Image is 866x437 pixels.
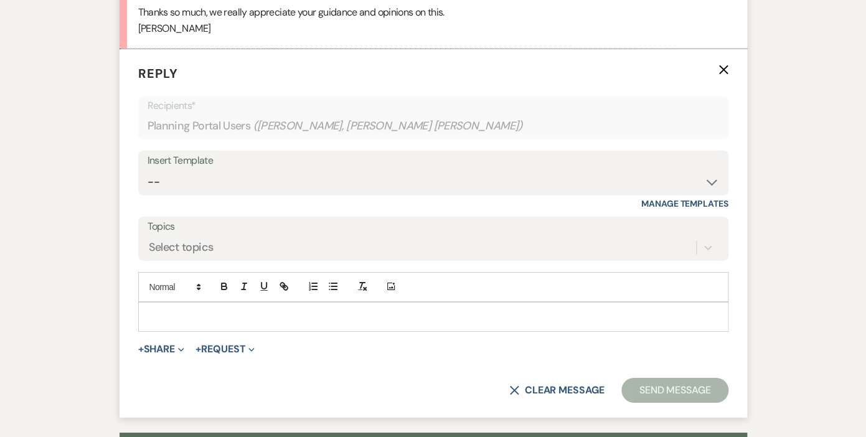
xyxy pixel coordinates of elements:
button: Send Message [621,378,728,403]
div: Insert Template [148,152,719,170]
button: Share [138,344,185,354]
p: Thanks so much, we really appreciate your guidance and opinions on this. [138,4,728,21]
span: ( [PERSON_NAME], [PERSON_NAME] [PERSON_NAME] ) [253,118,523,134]
div: Planning Portal Users [148,114,719,138]
a: Manage Templates [641,198,728,209]
div: Select topics [149,239,214,256]
span: Reply [138,65,178,82]
p: Recipients* [148,98,719,114]
button: Clear message [509,385,604,395]
button: Request [195,344,255,354]
label: Topics [148,218,719,236]
p: [PERSON_NAME] [138,21,728,37]
span: + [195,344,201,354]
span: + [138,344,144,354]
